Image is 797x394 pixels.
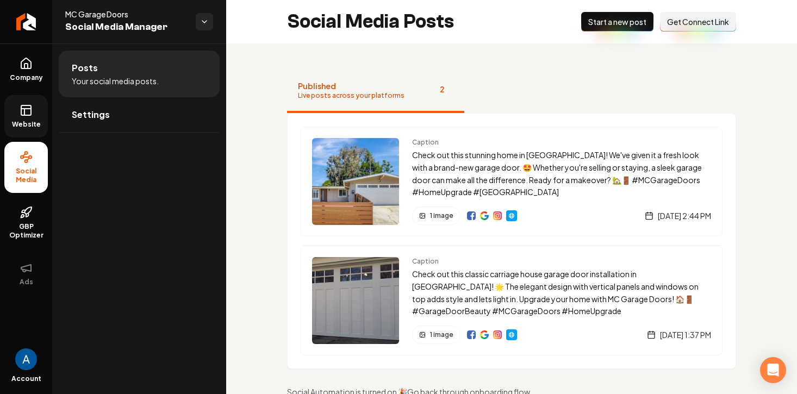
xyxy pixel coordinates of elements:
[11,374,41,383] span: Account
[506,329,517,340] a: Website
[581,12,653,32] button: Start a new post
[467,330,476,339] a: View on Facebook
[493,330,502,339] img: Instagram
[430,330,453,339] span: 1 image
[59,97,220,132] a: Settings
[431,80,453,98] span: 2
[480,330,489,339] img: Google
[8,120,45,129] span: Website
[287,70,464,113] button: PublishedLive posts across your platforms2
[301,245,723,355] a: Post previewCaptionCheck out this classic carriage house garage door installation in [GEOGRAPHIC_...
[493,211,502,220] img: Instagram
[667,16,729,27] span: Get Connect Link
[660,329,711,340] span: [DATE] 1:37 PM
[467,330,476,339] img: Facebook
[480,330,489,339] a: View on Google Business Profile
[312,138,399,225] img: Post preview
[312,257,399,344] img: Post preview
[467,211,476,220] img: Facebook
[412,149,711,198] p: Check out this stunning home in [GEOGRAPHIC_DATA]! We've given it a fresh look with a brand-new g...
[412,268,711,317] p: Check out this classic carriage house garage door installation in [GEOGRAPHIC_DATA]! 🌟 The elegan...
[412,257,711,266] span: Caption
[4,48,48,91] a: Company
[493,330,502,339] a: View on Instagram
[588,16,646,27] span: Start a new post
[72,76,159,86] span: Your social media posts.
[4,222,48,240] span: GBP Optimizer
[4,95,48,137] a: Website
[493,211,502,220] a: View on Instagram
[298,80,404,91] span: Published
[480,211,489,220] img: Google
[467,211,476,220] a: View on Facebook
[65,20,187,35] span: Social Media Manager
[298,91,404,100] span: Live posts across your platforms
[4,253,48,295] button: Ads
[65,9,187,20] span: MC Garage Doors
[412,138,711,147] span: Caption
[16,13,36,30] img: Rebolt Logo
[506,210,517,221] a: Website
[5,73,47,82] span: Company
[72,61,98,74] span: Posts
[72,108,110,121] span: Settings
[4,167,48,184] span: Social Media
[480,211,489,220] a: View on Google Business Profile
[287,70,736,113] nav: Tabs
[660,12,736,32] button: Get Connect Link
[15,348,37,370] button: Open user button
[507,211,516,220] img: Website
[4,197,48,248] a: GBP Optimizer
[760,357,786,383] div: Open Intercom Messenger
[301,127,723,236] a: Post previewCaptionCheck out this stunning home in [GEOGRAPHIC_DATA]! We've given it a fresh look...
[658,210,711,221] span: [DATE] 2:44 PM
[15,278,38,286] span: Ads
[507,330,516,339] img: Website
[287,11,454,33] h2: Social Media Posts
[15,348,37,370] img: Andrew Magana
[430,211,453,220] span: 1 image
